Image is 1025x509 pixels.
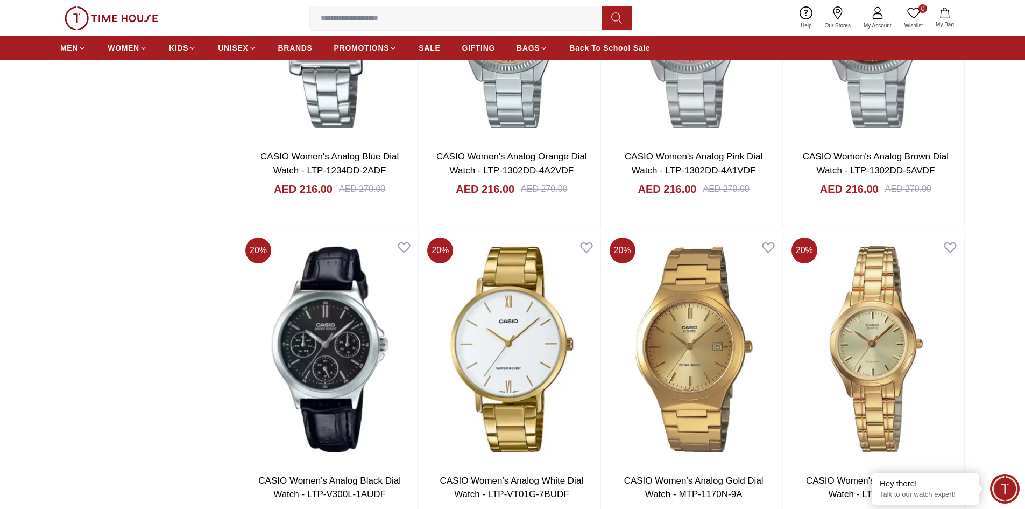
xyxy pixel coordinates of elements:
[60,43,78,53] span: MEN
[462,38,495,58] a: GIFTING
[918,4,927,13] span: 0
[610,238,635,263] span: 20 %
[517,38,548,58] a: BAGS
[859,22,896,30] span: My Account
[820,182,879,197] h4: AED 216.00
[625,151,762,176] a: CASIO Women's Analog Pink Dial Watch - LTP-1302DD-4A1VDF
[278,43,313,53] span: BRANDS
[108,38,147,58] a: WOMEN
[990,474,1020,504] div: Chat Widget
[218,43,248,53] span: UNISEX
[278,38,313,58] a: BRANDS
[885,183,931,196] div: AED 270.00
[169,38,196,58] a: KIDS
[624,476,764,500] a: CASIO Women's Analog Gold Dial Watch - MTP-1170N-9A
[806,476,945,500] a: CASIO Women's Analog Gold Dial Watch - LTP-1275G-9A
[803,151,949,176] a: CASIO Women's Analog Brown Dial Watch - LTP-1302DD-5AVDF
[334,43,390,53] span: PROMOTIONS
[787,233,964,465] img: CASIO Women's Analog Gold Dial Watch - LTP-1275G-9A
[274,182,333,197] h4: AED 216.00
[638,182,697,197] h4: AED 216.00
[794,4,818,32] a: Help
[462,43,495,53] span: GIFTING
[440,476,584,500] a: CASIO Women's Analog White Dial Watch - LTP-VT01G-7BUDF
[456,182,514,197] h4: AED 216.00
[791,238,817,263] span: 20 %
[796,22,816,30] span: Help
[419,43,440,53] span: SALE
[821,22,855,30] span: Our Stores
[60,38,86,58] a: MEN
[108,43,139,53] span: WOMEN
[218,38,256,58] a: UNISEX
[931,20,958,29] span: My Bag
[605,233,782,465] img: CASIO Women's Analog Gold Dial Watch - MTP-1170N-9A
[929,5,960,31] button: My Bag
[517,43,540,53] span: BAGS
[436,151,587,176] a: CASIO Women's Analog Orange Dial Watch - LTP-1302DD-4A2VDF
[241,233,418,465] img: CASIO Women's Analog Black Dial Watch - LTP-V300L-1AUDF
[569,38,650,58] a: Back To School Sale
[419,38,440,58] a: SALE
[521,183,567,196] div: AED 270.00
[260,151,399,176] a: CASIO Women's Analog Blue Dial Watch - LTP-1234DD-2ADF
[65,6,158,30] img: ...
[423,233,600,465] img: CASIO Women's Analog White Dial Watch - LTP-VT01G-7BUDF
[703,183,749,196] div: AED 270.00
[245,238,271,263] span: 20 %
[818,4,857,32] a: Our Stores
[334,38,398,58] a: PROMOTIONS
[339,183,385,196] div: AED 270.00
[900,22,927,30] span: Wishlist
[880,490,971,499] p: Talk to our watch expert!
[898,4,929,32] a: 0Wishlist
[427,238,453,263] span: 20 %
[880,478,971,489] div: Hey there!
[169,43,188,53] span: KIDS
[569,43,650,53] span: Back To School Sale
[258,476,401,500] a: CASIO Women's Analog Black Dial Watch - LTP-V300L-1AUDF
